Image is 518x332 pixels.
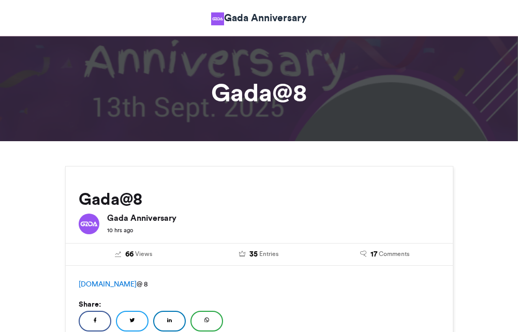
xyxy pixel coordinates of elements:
[125,249,134,260] span: 66
[79,190,440,208] h2: Gada@8
[107,214,440,222] h6: Gada Anniversary
[79,279,137,289] a: [DOMAIN_NAME]
[211,12,224,25] img: Gada Anniversary
[79,249,189,260] a: 66 Views
[79,279,440,289] div: @ 8
[204,249,314,260] a: 35 Entries
[79,214,99,234] img: Gada Anniversary
[330,249,440,260] a: 17 Comments
[79,297,440,311] h5: Share:
[259,249,278,259] span: Entries
[371,249,377,260] span: 17
[379,249,409,259] span: Comments
[107,227,133,234] small: 10 hrs ago
[249,249,258,260] span: 35
[135,249,152,259] span: Views
[19,80,500,105] h1: Gada@8
[211,10,307,25] a: Gada Anniversary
